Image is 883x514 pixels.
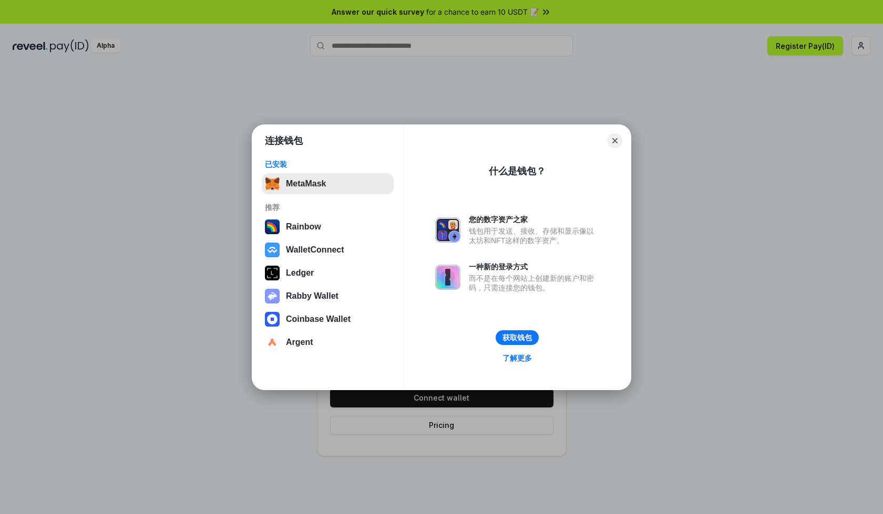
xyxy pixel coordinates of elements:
[265,266,280,280] img: svg+xml,%3Csvg%20xmlns%3D%22http%3A%2F%2Fwww.w3.org%2F2000%2Fsvg%22%20width%3D%2228%22%20height%3...
[262,309,394,330] button: Coinbase Wallet
[496,330,539,345] button: 获取钱包
[435,217,460,243] img: svg+xml,%3Csvg%20xmlns%3D%22http%3A%2F%2Fwww.w3.org%2F2000%2Fsvg%22%20fill%3D%22none%22%20viewBox...
[262,216,394,237] button: Rainbow
[265,219,280,234] img: svg+xml,%3Csvg%20width%3D%22120%22%20height%3D%22120%22%20viewBox%3D%220%200%20120%20120%22%20fil...
[469,262,599,271] div: 一种新的登录方式
[502,353,532,363] div: 了解更多
[286,179,326,188] div: MetaMask
[265,335,280,350] img: svg+xml,%3Csvg%20width%3D%2228%22%20height%3D%2228%22%20viewBox%3D%220%200%2028%2028%22%20fill%3D...
[265,134,303,147] h1: 连接钱包
[286,314,351,324] div: Coinbase Wallet
[469,226,599,245] div: 钱包用于发送、接收、存储和显示像以太坊和NFT这样的数字资产。
[265,203,391,212] div: 推荐
[265,312,280,327] img: svg+xml,%3Csvg%20width%3D%2228%22%20height%3D%2228%22%20viewBox%3D%220%200%2028%2028%22%20fill%3D...
[286,222,321,232] div: Rainbow
[262,239,394,260] button: WalletConnect
[286,245,344,255] div: WalletConnect
[286,268,314,278] div: Ledger
[489,165,546,177] div: 什么是钱包？
[496,351,538,365] a: 了解更多
[608,133,622,148] button: Close
[502,333,532,342] div: 获取钱包
[262,286,394,307] button: Rabby Wallet
[435,265,460,290] img: svg+xml,%3Csvg%20xmlns%3D%22http%3A%2F%2Fwww.w3.org%2F2000%2Fsvg%22%20fill%3D%22none%22%20viewBox...
[262,332,394,353] button: Argent
[265,243,280,257] img: svg+xml,%3Csvg%20width%3D%2228%22%20height%3D%2228%22%20viewBox%3D%220%200%2028%2028%22%20fill%3D...
[262,173,394,194] button: MetaMask
[265,160,391,169] div: 已安装
[286,291,338,301] div: Rabby Wallet
[265,176,280,191] img: svg+xml,%3Csvg%20fill%3D%22none%22%20height%3D%2233%22%20viewBox%3D%220%200%2035%2033%22%20width%...
[286,338,313,347] div: Argent
[262,263,394,284] button: Ledger
[469,215,599,224] div: 您的数字资产之家
[265,289,280,303] img: svg+xml,%3Csvg%20xmlns%3D%22http%3A%2F%2Fwww.w3.org%2F2000%2Fsvg%22%20fill%3D%22none%22%20viewBox...
[469,274,599,292] div: 而不是在每个网站上创建新的账户和密码，只需连接您的钱包。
